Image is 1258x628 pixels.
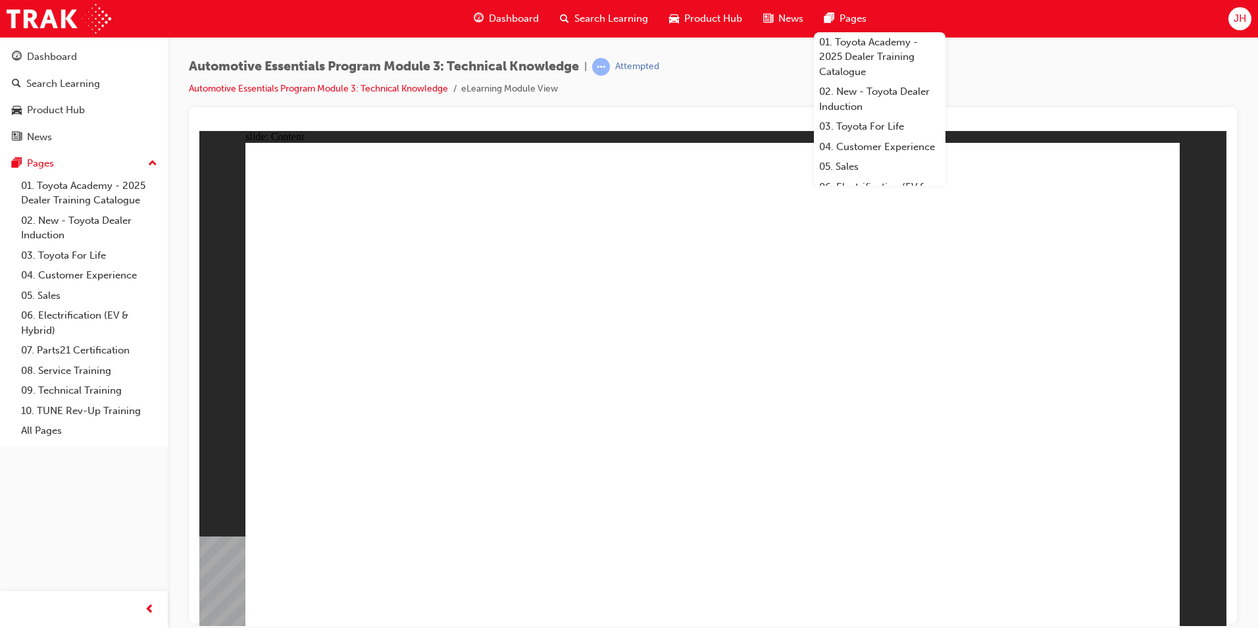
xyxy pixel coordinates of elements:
[5,151,163,176] button: Pages
[16,305,163,340] a: 06. Electrification (EV & Hybrid)
[12,132,22,144] span: news-icon
[824,11,834,27] span: pages-icon
[814,117,945,137] a: 03. Toyota For Life
[16,340,163,361] a: 07. Parts21 Certification
[27,49,77,65] div: Dashboard
[5,42,163,151] button: DashboardSearch LearningProduct HubNews
[840,11,867,26] span: Pages
[12,105,22,117] span: car-icon
[684,11,742,26] span: Product Hub
[189,83,448,94] a: Automotive Essentials Program Module 3: Technical Knowledge
[27,156,54,171] div: Pages
[1228,7,1251,30] button: JH
[16,211,163,246] a: 02. New - Toyota Dealer Induction
[16,361,163,381] a: 08. Service Training
[5,45,163,69] a: Dashboard
[5,98,163,122] a: Product Hub
[145,602,155,618] span: prev-icon
[27,103,85,118] div: Product Hub
[5,72,163,96] a: Search Learning
[1234,11,1246,26] span: JH
[16,286,163,306] a: 05. Sales
[814,32,945,82] a: 01. Toyota Academy - 2025 Dealer Training Catalogue
[5,125,163,149] a: News
[615,61,659,73] div: Attempted
[7,4,111,34] img: Trak
[489,11,539,26] span: Dashboard
[463,5,549,32] a: guage-iconDashboard
[148,155,157,172] span: up-icon
[560,11,569,27] span: search-icon
[16,265,163,286] a: 04. Customer Experience
[753,5,814,32] a: news-iconNews
[461,82,558,97] li: eLearning Module View
[669,11,679,27] span: car-icon
[592,58,610,76] span: learningRecordVerb_ATTEMPT-icon
[16,421,163,441] a: All Pages
[16,401,163,421] a: 10. TUNE Rev-Up Training
[814,157,945,177] a: 05. Sales
[474,11,484,27] span: guage-icon
[574,11,648,26] span: Search Learning
[814,5,877,32] a: pages-iconPages
[778,11,803,26] span: News
[26,76,100,92] div: Search Learning
[16,176,163,211] a: 01. Toyota Academy - 2025 Dealer Training Catalogue
[12,51,22,63] span: guage-icon
[12,158,22,170] span: pages-icon
[189,59,579,74] span: Automotive Essentials Program Module 3: Technical Knowledge
[12,78,21,90] span: search-icon
[584,59,587,74] span: |
[814,177,945,212] a: 06. Electrification (EV & Hybrid)
[814,82,945,117] a: 02. New - Toyota Dealer Induction
[27,130,52,145] div: News
[659,5,753,32] a: car-iconProduct Hub
[763,11,773,27] span: news-icon
[16,246,163,266] a: 03. Toyota For Life
[814,137,945,157] a: 04. Customer Experience
[549,5,659,32] a: search-iconSearch Learning
[16,380,163,401] a: 09. Technical Training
